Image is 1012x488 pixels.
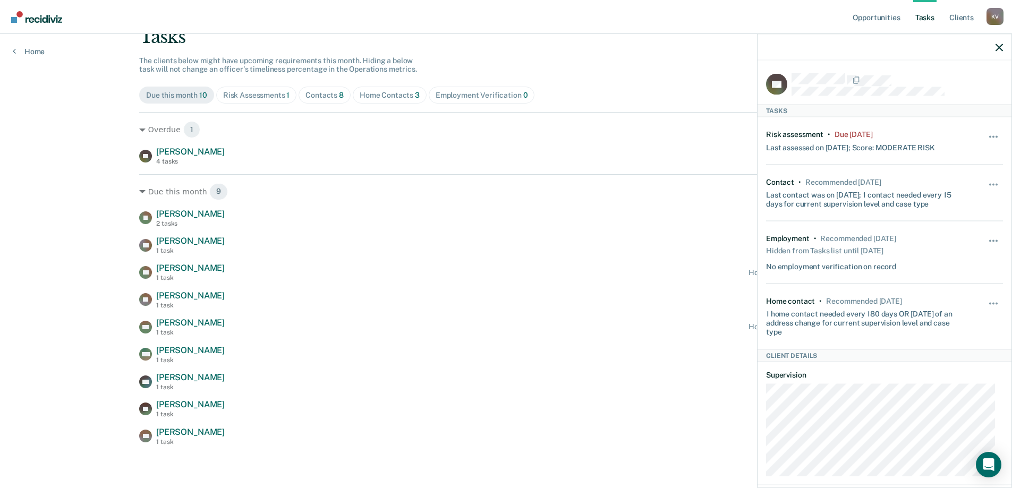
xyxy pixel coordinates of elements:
[987,8,1004,25] button: Profile dropdown button
[976,452,1001,477] div: Open Intercom Messenger
[139,183,873,200] div: Due this month
[156,302,225,309] div: 1 task
[11,11,62,23] img: Recidiviz
[139,121,873,138] div: Overdue
[339,91,344,99] span: 8
[139,56,417,74] span: The clients below might have upcoming requirements this month. Hiding a below task will not chang...
[223,91,290,100] div: Risk Assessments
[156,410,225,418] div: 1 task
[835,130,873,139] div: Due 6 months ago
[156,356,225,364] div: 1 task
[766,305,964,336] div: 1 home contact needed every 180 days OR [DATE] of an address change for current supervision level...
[156,263,225,273] span: [PERSON_NAME]
[156,345,225,355] span: [PERSON_NAME]
[798,177,801,186] div: •
[305,91,344,100] div: Contacts
[766,186,964,209] div: Last contact was on [DATE]; 1 contact needed every 15 days for current supervision level and case...
[766,234,810,243] div: Employment
[826,296,902,305] div: Recommended in 22 days
[758,104,1011,117] div: Tasks
[156,247,225,254] div: 1 task
[766,258,896,271] div: No employment verification on record
[156,372,225,382] span: [PERSON_NAME]
[156,427,225,437] span: [PERSON_NAME]
[415,91,420,99] span: 3
[183,121,200,138] span: 1
[360,91,420,100] div: Home Contacts
[758,349,1011,362] div: Client Details
[199,91,207,99] span: 10
[436,91,528,100] div: Employment Verification
[828,130,830,139] div: •
[766,371,1003,380] dt: Supervision
[156,158,225,165] div: 4 tasks
[766,243,883,258] div: Hidden from Tasks list until [DATE]
[749,322,873,331] div: Home contact recommended [DATE]
[156,209,225,219] span: [PERSON_NAME]
[766,296,815,305] div: Home contact
[156,274,225,281] div: 1 task
[766,130,823,139] div: Risk assessment
[820,234,896,243] div: Recommended in 22 days
[766,177,794,186] div: Contact
[209,183,228,200] span: 9
[156,329,225,336] div: 1 task
[156,147,225,157] span: [PERSON_NAME]
[156,290,225,301] span: [PERSON_NAME]
[286,91,290,99] span: 1
[139,26,873,48] div: Tasks
[749,268,873,277] div: Home contact recommended [DATE]
[156,236,225,246] span: [PERSON_NAME]
[156,399,225,409] span: [PERSON_NAME]
[156,220,225,227] div: 2 tasks
[156,318,225,328] span: [PERSON_NAME]
[156,438,225,446] div: 1 task
[146,91,207,100] div: Due this month
[805,177,881,186] div: Recommended in 9 days
[819,296,822,305] div: •
[156,383,225,391] div: 1 task
[766,139,935,152] div: Last assessed on [DATE]; Score: MODERATE RISK
[814,234,817,243] div: •
[523,91,528,99] span: 0
[13,47,45,56] a: Home
[987,8,1004,25] div: K V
